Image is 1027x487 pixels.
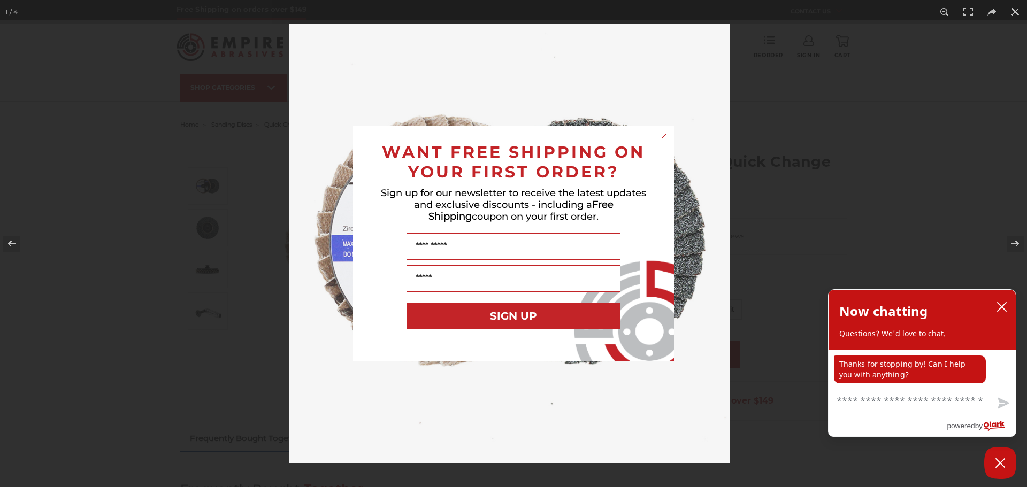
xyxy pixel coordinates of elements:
[989,391,1016,416] button: Send message
[381,187,646,222] span: Sign up for our newsletter to receive the latest updates and exclusive discounts - including a co...
[993,299,1010,315] button: close chatbox
[834,355,986,383] p: Thanks for stopping by! Can I help you with anything?
[947,416,1016,436] a: Powered by Olark
[382,142,645,182] span: WANT FREE SHIPPING ON YOUR FIRST ORDER?
[839,300,928,322] h2: Now chatting
[428,199,614,222] span: Free Shipping
[984,447,1016,479] button: Close Chatbox
[659,130,670,141] button: Close dialog
[828,289,1016,437] div: olark chatbox
[839,328,1005,339] p: Questions? We'd love to chat.
[407,303,620,329] button: SIGN UP
[947,419,975,432] span: powered
[829,350,1016,388] div: chat
[975,419,983,432] span: by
